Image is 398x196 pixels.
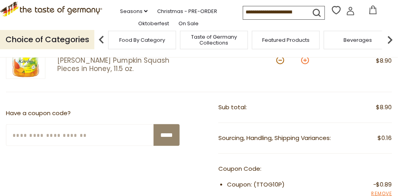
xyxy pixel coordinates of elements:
[6,39,45,79] img: Kuehne Pumpkin Squash Pieces in Honey
[139,19,169,28] a: Oktoberfest
[378,133,392,143] span: $0.16
[119,37,165,43] a: Food By Category
[373,180,392,190] span: -$0.89
[94,32,109,48] img: previous arrow
[157,7,217,16] a: Christmas - PRE-ORDER
[57,56,185,73] a: [PERSON_NAME] Pumpkin Squash Pieces in Honey, 11.5 oz.
[376,56,392,65] span: $8.90
[376,103,392,112] span: $8.90
[218,164,261,173] span: Coupon Code:
[179,19,199,28] a: On Sale
[218,103,247,111] span: Sub total:
[6,108,180,118] p: Have a coupon code?
[262,37,310,43] a: Featured Products
[120,7,148,16] a: Seasons
[227,180,392,190] li: Coupon: (TTOG10P)
[344,37,372,43] a: Beverages
[182,34,246,46] a: Taste of Germany Collections
[382,32,398,48] img: next arrow
[218,134,331,142] span: Sourcing, Handling, Shipping Variances:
